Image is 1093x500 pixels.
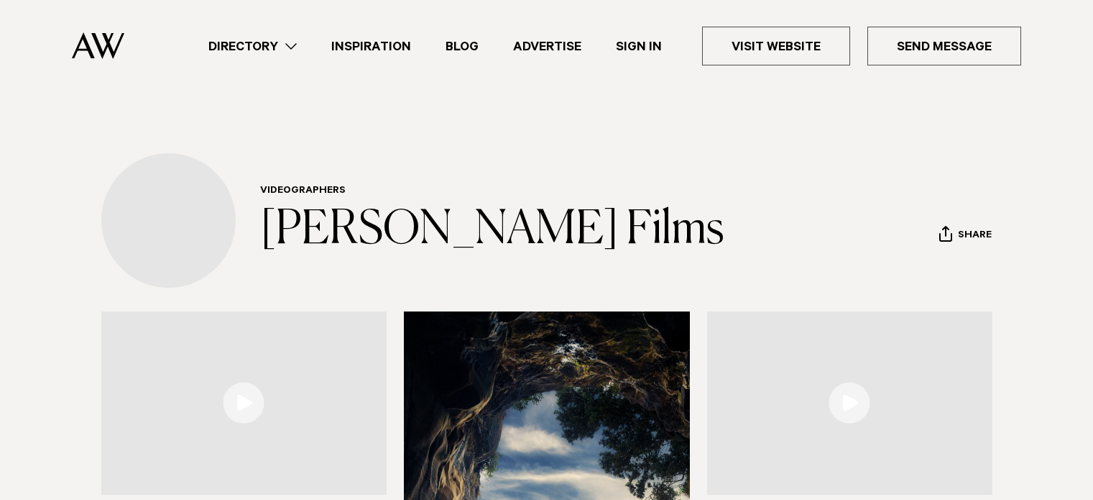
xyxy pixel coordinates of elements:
button: Share [938,225,992,247]
a: Videographers [260,186,346,197]
a: Send Message [867,27,1021,65]
a: Visit Website [702,27,850,65]
a: Blog [428,37,496,56]
a: [PERSON_NAME] Films [260,207,724,253]
span: Share [958,229,992,243]
img: Auckland Weddings Logo [72,32,124,59]
a: Sign In [599,37,679,56]
a: Inspiration [314,37,428,56]
a: Advertise [496,37,599,56]
a: Directory [191,37,314,56]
